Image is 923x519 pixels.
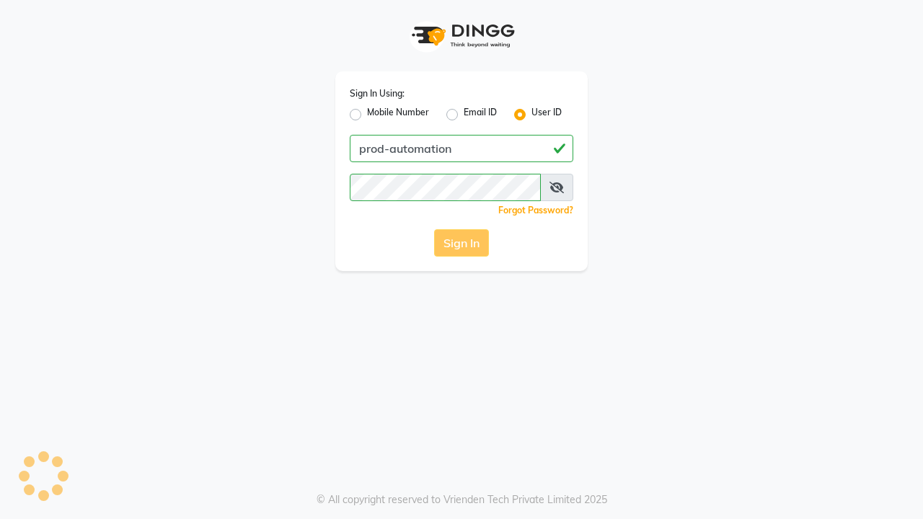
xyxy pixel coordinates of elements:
[531,106,562,123] label: User ID
[404,14,519,57] img: logo1.svg
[464,106,497,123] label: Email ID
[350,174,541,201] input: Username
[350,135,573,162] input: Username
[350,87,405,100] label: Sign In Using:
[367,106,429,123] label: Mobile Number
[498,205,573,216] a: Forgot Password?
